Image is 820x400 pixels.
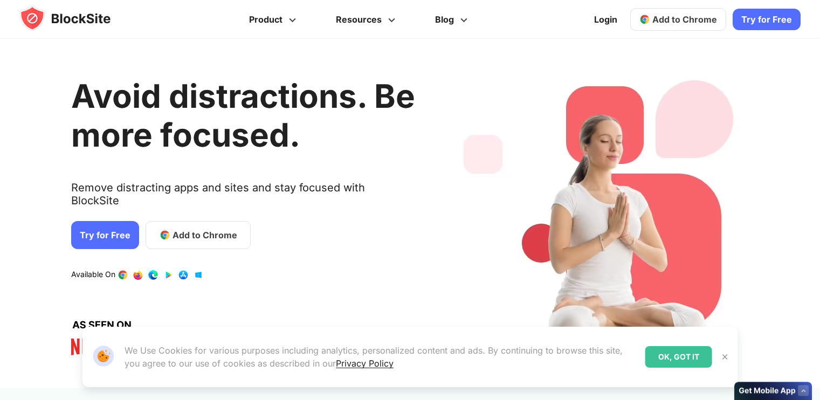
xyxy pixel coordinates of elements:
text: Available On [71,270,115,280]
a: Login [588,6,624,32]
span: Add to Chrome [652,14,717,25]
text: Remove distracting apps and sites and stay focused with BlockSite [71,181,415,216]
a: Try for Free [733,9,801,30]
a: Privacy Policy [336,358,394,369]
p: We Use Cookies for various purposes including analytics, personalized content and ads. By continu... [125,344,637,370]
div: OK, GOT IT [645,346,712,368]
img: chrome-icon.svg [639,14,650,25]
span: Add to Chrome [173,229,237,242]
h1: Avoid distractions. Be more focused. [71,77,415,154]
a: Add to Chrome [146,221,251,249]
button: Close [718,350,732,364]
img: Close [721,353,729,361]
img: blocksite-icon.5d769676.svg [19,5,132,31]
a: Add to Chrome [630,8,726,31]
a: Try for Free [71,221,139,249]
